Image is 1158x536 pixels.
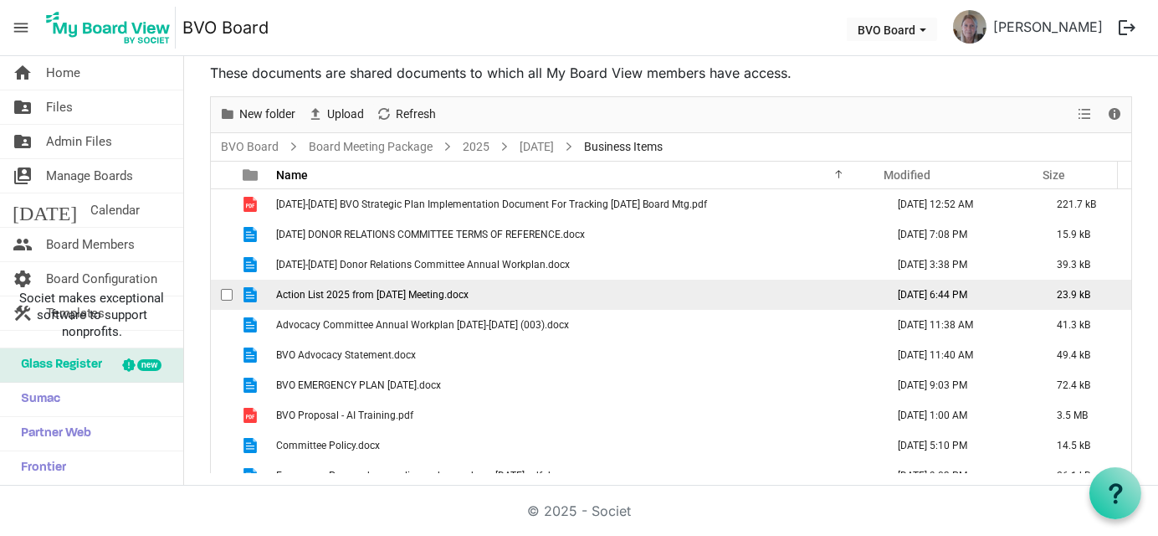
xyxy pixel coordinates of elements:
[276,168,308,182] span: Name
[41,7,182,49] a: My Board View Logo
[13,56,33,90] span: home
[271,280,880,310] td: Action List 2025 from August 28, 2025 Meeting.docx is template cell column header Name
[1043,168,1065,182] span: Size
[1075,104,1095,125] button: View dropdownbutton
[276,379,441,391] span: BVO EMERGENCY PLAN [DATE].docx
[233,400,271,430] td: is template cell column header type
[211,189,233,219] td: checkbox
[271,370,880,400] td: BVO EMERGENCY PLAN August 25, 2025.docx is template cell column header Name
[13,159,33,193] span: switch_account
[1109,10,1145,45] button: logout
[216,104,298,125] button: New folder
[13,262,33,296] span: settings
[394,104,438,125] span: Refresh
[233,370,271,400] td: is template cell column header type
[211,400,233,430] td: checkbox
[305,137,436,157] a: Board Meeting Package
[13,417,91,451] span: Partner Web
[1039,280,1131,310] td: 23.9 kB is template cell column header Size
[880,340,1039,370] td: September 23, 2025 11:40 AM column header Modified
[137,359,161,371] div: new
[276,259,570,271] span: [DATE]-[DATE] Donor Relations Committee Annual Workplan.docx
[1104,104,1126,125] button: Details
[1039,430,1131,461] td: 14.5 kB is template cell column header Size
[1039,461,1131,491] td: 26.1 kB is template cell column header Size
[1072,97,1100,132] div: View
[276,319,569,331] span: Advocacy Committee Annual Workplan [DATE]-[DATE] (003).docx
[271,189,880,219] td: 2024-2027 BVO Strategic Plan Implementation Document For Tracking Sept 25 2025 Board Mtg.pdf is t...
[271,310,880,340] td: Advocacy Committee Annual Workplan 2025-2026 (003).docx is template cell column header Name
[325,104,366,125] span: Upload
[880,430,1039,461] td: September 20, 2025 5:10 PM column header Modified
[301,97,370,132] div: Upload
[233,340,271,370] td: is template cell column header type
[211,340,233,370] td: checkbox
[516,137,557,157] a: [DATE]
[13,228,33,261] span: people
[233,250,271,280] td: is template cell column header type
[880,370,1039,400] td: September 07, 2025 9:03 PM column header Modified
[271,430,880,461] td: Committee Policy.docx is template cell column header Name
[271,340,880,370] td: BVO Advocacy Statement.docx is template cell column header Name
[46,90,73,124] span: Files
[884,168,930,182] span: Modified
[1039,370,1131,400] td: 72.4 kB is template cell column header Size
[46,262,157,296] span: Board Configuration
[847,18,937,41] button: BVO Board dropdownbutton
[1039,310,1131,340] td: 41.3 kB is template cell column header Size
[46,159,133,193] span: Manage Boards
[233,430,271,461] td: is template cell column header type
[211,461,233,491] td: checkbox
[46,56,80,90] span: Home
[880,310,1039,340] td: September 23, 2025 11:38 AM column header Modified
[233,461,271,491] td: is template cell column header type
[880,461,1039,491] td: September 07, 2025 9:03 PM column header Modified
[238,104,297,125] span: New folder
[13,348,102,382] span: Glass Register
[271,400,880,430] td: BVO Proposal - AI Training.pdf is template cell column header Name
[527,502,631,519] a: © 2025 - Societ
[13,90,33,124] span: folder_shared
[581,137,666,157] span: Business Items
[46,228,135,261] span: Board Members
[41,7,176,49] img: My Board View Logo
[276,198,707,210] span: [DATE]-[DATE] BVO Strategic Plan Implementation Document For Tracking [DATE] Board Mtg.pdf
[46,125,112,158] span: Admin Files
[210,63,1132,83] p: These documents are shared documents to which all My Board View members have access.
[5,12,37,44] span: menu
[276,440,380,451] span: Committee Policy.docx
[233,189,271,219] td: is template cell column header type
[211,250,233,280] td: checkbox
[1039,250,1131,280] td: 39.3 kB is template cell column header Size
[13,125,33,158] span: folder_shared
[880,189,1039,219] td: September 23, 2025 12:52 AM column header Modified
[211,430,233,461] td: checkbox
[233,280,271,310] td: is template cell column header type
[953,10,986,44] img: UTfCzewT5rXU4fD18_RCmd8NiOoEVvluYSMOXPyd4SwdCOh8sCAkHe7StodDouQN8cB_eyn1cfkqWhFEANIUxA_thumb.png
[880,400,1039,430] td: September 19, 2025 1:00 AM column header Modified
[233,219,271,250] td: is template cell column header type
[271,461,880,491] td: Emergency Preparedness policy and procedures August 25, 2025.pdf.docx is template cell column hea...
[211,280,233,310] td: checkbox
[182,11,269,44] a: BVO Board
[271,219,880,250] td: 2025 SEPTEMBER DONOR RELATIONS COMMITTEE TERMS OF REFERENCE.docx is template cell column header Name
[304,104,366,125] button: Upload
[211,310,233,340] td: checkbox
[1100,97,1129,132] div: Details
[13,451,66,485] span: Frontier
[213,97,301,132] div: New folder
[1039,219,1131,250] td: 15.9 kB is template cell column header Size
[276,470,566,482] span: Emergency Preparedness policy and procedures [DATE].pdf.docx
[276,289,469,301] span: Action List 2025 from [DATE] Meeting.docx
[276,349,416,361] span: BVO Advocacy Statement.docx
[13,193,77,227] span: [DATE]
[271,250,880,280] td: 2025-2026 Donor Relations Committee Annual Workplan.docx is template cell column header Name
[880,219,1039,250] td: September 12, 2025 7:08 PM column header Modified
[459,137,493,157] a: 2025
[372,104,438,125] button: Refresh
[986,10,1109,44] a: [PERSON_NAME]
[8,290,176,340] span: Societ makes exceptional software to support nonprofits.
[276,410,413,421] span: BVO Proposal - AI Training.pdf
[1039,189,1131,219] td: 221.7 kB is template cell column header Size
[13,383,60,416] span: Sumac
